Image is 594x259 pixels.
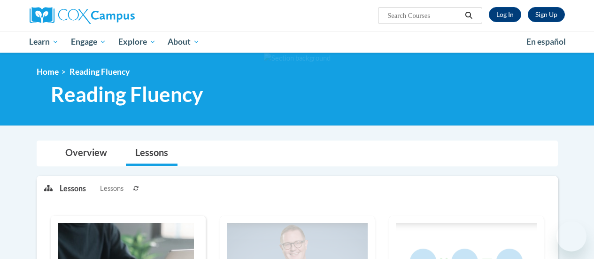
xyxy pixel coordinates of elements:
[56,141,116,166] a: Overview
[520,32,572,52] a: En español
[51,82,203,107] span: Reading Fluency
[30,7,199,24] a: Cox Campus
[528,7,565,22] a: Register
[30,7,135,24] img: Cox Campus
[37,67,59,77] a: Home
[556,221,586,251] iframe: Button to launch messaging window
[489,7,521,22] a: Log In
[100,183,123,194] span: Lessons
[112,31,162,53] a: Explore
[23,31,572,53] div: Main menu
[23,31,65,53] a: Learn
[162,31,206,53] a: About
[126,141,177,166] a: Lessons
[69,67,130,77] span: Reading Fluency
[71,36,106,47] span: Engage
[29,36,59,47] span: Learn
[264,53,331,63] img: Section background
[462,10,476,21] button: Search
[118,36,156,47] span: Explore
[526,37,566,47] span: En español
[65,31,112,53] a: Engage
[168,36,200,47] span: About
[60,183,86,194] p: Lessons
[386,10,462,21] input: Search Courses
